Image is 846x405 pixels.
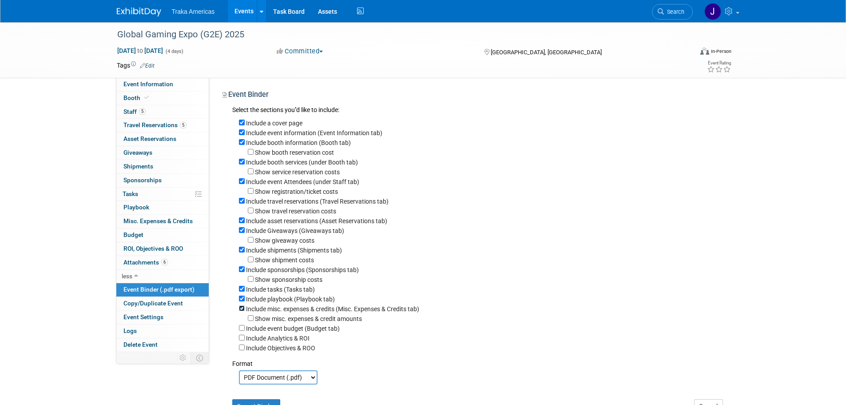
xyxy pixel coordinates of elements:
label: Show booth reservation cost [255,149,334,156]
label: Show shipment costs [255,257,314,264]
span: Sponsorships [123,176,162,184]
label: Include event information (Event Information tab) [246,129,382,136]
a: Misc. Expenses & Credits [116,215,209,228]
span: Event Binder (.pdf export) [123,286,195,293]
label: Include a cover page [246,120,302,127]
button: Committed [274,47,326,56]
i: Booth reservation complete [144,95,149,100]
label: Show travel reservation costs [255,208,336,215]
a: Copy/Duplicate Event [116,297,209,310]
span: Booth [123,94,151,101]
span: 5 [139,108,146,115]
label: Show misc. expenses & credit amounts [255,315,362,322]
a: Search [652,4,693,20]
label: Include asset reservations (Asset Reservations tab) [246,217,387,225]
span: to [136,47,144,54]
span: Shipments [123,163,153,170]
label: Include Analytics & ROI [246,335,310,342]
a: Event Binder (.pdf export) [116,283,209,297]
span: Playbook [123,204,149,211]
span: Tasks [123,190,138,197]
div: Event Binder [222,90,723,103]
span: Event Information [123,80,173,88]
a: Sponsorships [116,174,209,187]
span: Event Settings [123,313,163,321]
span: Staff [123,108,146,115]
label: Show registration/ticket costs [255,188,338,195]
span: Asset Reservations [123,135,176,142]
span: Search [664,8,684,15]
label: Include shipments (Shipments tab) [246,247,342,254]
span: Attachments [123,259,168,266]
span: Logs [123,327,137,334]
span: 5 [180,122,187,128]
a: Edit [140,63,155,69]
img: ExhibitDay [117,8,161,16]
span: Travel Reservations [123,121,187,128]
label: Include booth information (Booth tab) [246,139,351,146]
a: Tasks [116,188,209,201]
div: Global Gaming Expo (G2E) 2025 [114,27,679,43]
label: Include Giveaways (Giveaways tab) [246,227,344,234]
td: Personalize Event Tab Strip [175,352,191,364]
div: In-Person [711,48,731,55]
a: Staff5 [116,105,209,119]
a: Travel Reservations5 [116,119,209,132]
a: Event Settings [116,311,209,324]
a: Shipments [116,160,209,173]
span: [GEOGRAPHIC_DATA], [GEOGRAPHIC_DATA] [491,49,602,56]
span: [DATE] [DATE] [117,47,163,55]
div: Select the sections you''d like to include: [232,105,723,116]
div: Event Format [640,46,732,60]
a: ROI, Objectives & ROO [116,242,209,256]
label: Show sponsorship costs [255,276,322,283]
label: Show service reservation costs [255,168,340,176]
a: Event Information [116,78,209,91]
label: Include event Attendees (under Staff tab) [246,178,359,185]
span: less [122,273,132,280]
label: Include event budget (Budget tab) [246,325,340,332]
a: Attachments6 [116,256,209,269]
a: Budget [116,229,209,242]
div: Format [232,353,723,368]
a: Playbook [116,201,209,214]
label: Include sponsorships (Sponsorships tab) [246,266,359,273]
a: Delete Event [116,338,209,352]
label: Show giveaway costs [255,237,314,244]
span: Budget [123,231,143,238]
span: Copy/Duplicate Event [123,300,183,307]
span: Delete Event [123,341,158,348]
a: Asset Reservations [116,132,209,146]
a: Logs [116,325,209,338]
td: Tags [117,61,155,70]
span: (4 days) [165,48,183,54]
a: Giveaways [116,146,209,160]
span: ROI, Objectives & ROO [123,245,183,252]
img: Format-Inperson.png [700,48,709,55]
span: 6 [161,259,168,265]
label: Include playbook (Playbook tab) [246,296,335,303]
div: Event Rating [707,61,731,65]
a: less [116,270,209,283]
span: Misc. Expenses & Credits [123,217,193,225]
td: Toggle Event Tabs [191,352,209,364]
label: Include misc. expenses & credits (Misc. Expenses & Credits tab) [246,305,419,313]
a: Booth [116,92,209,105]
span: Traka Americas [172,8,215,15]
label: Include travel reservations (Travel Reservations tab) [246,198,389,205]
span: Giveaways [123,149,152,156]
img: Jamie Saenz [704,3,721,20]
label: Include tasks (Tasks tab) [246,286,315,293]
label: Include booth services (under Booth tab) [246,159,358,166]
label: Include Objectives & ROO [246,345,315,352]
